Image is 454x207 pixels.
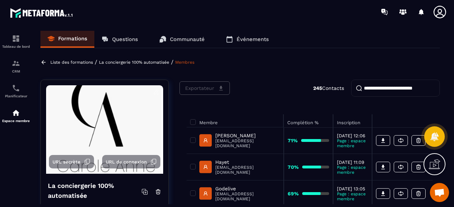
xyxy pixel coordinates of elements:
button: URL secrète [49,155,94,168]
p: Page : espace membre [337,191,368,201]
th: Membre [187,114,284,127]
p: Formations [58,35,87,42]
img: formation [12,59,20,68]
img: scheduler [12,84,20,92]
a: Communauté [152,31,212,48]
p: Planificateur [2,94,30,98]
p: Tableau de bord [2,45,30,48]
p: Page : espace membre [337,138,368,148]
strong: 69% [288,191,299,196]
img: automations [12,109,20,117]
a: Liste des formations [50,60,93,65]
strong: 245 [313,85,322,91]
p: [EMAIL_ADDRESS][DOMAIN_NAME] [215,138,280,148]
a: automationsautomationsEspace membre [2,103,30,128]
a: Événements [219,31,276,48]
a: Godelive[EMAIL_ADDRESS][DOMAIN_NAME] [199,186,280,201]
p: Godelive [215,186,280,191]
p: Espace membre [2,119,30,123]
a: schedulerschedulerPlanificateur [2,79,30,103]
p: Événements [237,36,269,42]
th: Complétion % [284,114,333,127]
p: Contacts [313,85,344,91]
a: Questions [94,31,145,48]
p: [DATE] 11:09 [337,160,368,165]
span: / [171,59,173,65]
p: [PERSON_NAME] [215,133,280,138]
strong: 70% [288,164,299,170]
p: Communauté [170,36,205,42]
p: [DATE] 13:05 [337,186,368,191]
p: [DATE] 12:06 [337,133,368,138]
a: formationformationCRM [2,54,30,79]
a: [PERSON_NAME][EMAIL_ADDRESS][DOMAIN_NAME] [199,133,280,148]
span: URL secrète [52,159,81,165]
p: [EMAIL_ADDRESS][DOMAIN_NAME] [215,191,280,201]
img: formation [12,34,20,43]
button: URL de connexion [102,155,160,168]
span: / [95,59,97,65]
span: URL de connexion [106,159,147,165]
p: Hayet [215,159,280,165]
th: Inscription [333,114,372,127]
img: logo [10,6,74,19]
a: Membres [175,60,194,65]
strong: 71% [288,138,298,143]
h4: La conciergerie 100% automatisée [48,181,142,201]
a: formationformationTableau de bord [2,29,30,54]
img: background [46,85,163,174]
p: [EMAIL_ADDRESS][DOMAIN_NAME] [215,165,280,175]
a: La conciergerie 100% automatisée [99,60,169,65]
a: Formations [40,31,94,48]
p: Page : espace membre [337,165,368,175]
p: CRM [2,69,30,73]
a: Hayet[EMAIL_ADDRESS][DOMAIN_NAME] [199,159,280,175]
p: Questions [112,36,138,42]
a: Ouvrir le chat [430,183,449,202]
